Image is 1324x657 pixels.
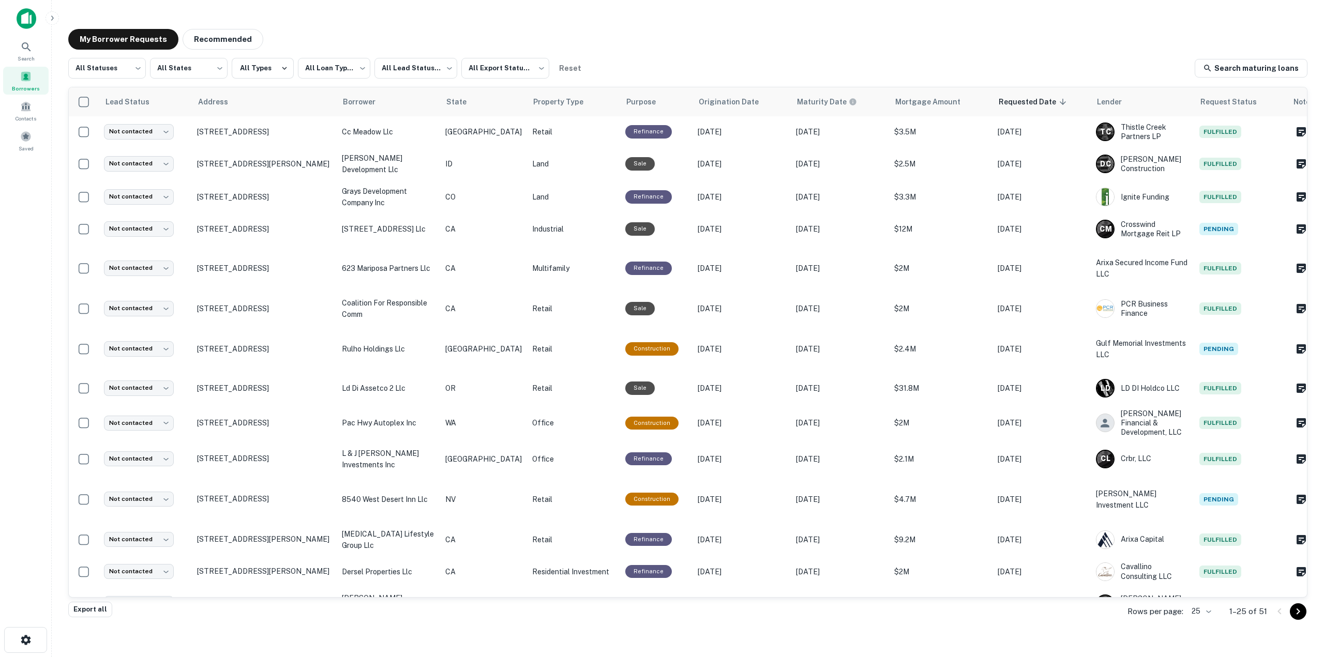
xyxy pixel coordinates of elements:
[998,158,1086,170] p: [DATE]
[3,37,49,65] div: Search
[998,263,1086,274] p: [DATE]
[374,55,457,82] div: All Lead Statuses
[104,380,174,395] div: Not contacted
[343,96,389,108] span: Borrower
[1292,415,1310,431] button: Create a note for this borrower request
[998,223,1086,235] p: [DATE]
[440,87,527,116] th: State
[698,223,786,235] p: [DATE]
[104,532,174,547] div: Not contacted
[150,55,228,82] div: All States
[342,263,435,274] p: 623 mariposa partners llc
[445,534,522,545] p: CA
[1200,96,1270,108] span: Request Status
[625,262,672,274] div: This loan purpose was for refinancing
[104,189,174,204] div: Not contacted
[1096,379,1189,398] div: LD DI Holdco LLC
[1127,605,1183,618] p: Rows per page:
[1096,450,1189,468] div: Crbr, LLC
[183,29,263,50] button: Recommended
[796,158,884,170] p: [DATE]
[796,534,884,545] p: [DATE]
[532,494,615,505] p: Retail
[797,96,857,108] div: Maturity dates displayed may be estimated. Please contact the lender for the most accurate maturi...
[1100,224,1111,235] p: C M
[104,341,174,356] div: Not contacted
[796,453,884,465] p: [DATE]
[894,223,987,235] p: $12M
[532,191,615,203] p: Land
[197,127,332,136] p: [STREET_ADDRESS]
[342,152,435,175] p: [PERSON_NAME] development llc
[998,417,1086,429] p: [DATE]
[342,126,435,137] p: cc meadow llc
[1096,188,1114,206] img: picture
[796,494,884,505] p: [DATE]
[1096,220,1189,238] div: Crosswind Mortgage Reit LP
[197,534,332,544] p: [STREET_ADDRESS][PERSON_NAME]
[527,87,620,116] th: Property Type
[104,261,174,276] div: Not contacted
[797,96,870,108] span: Maturity dates displayed may be estimated. Please contact the lender for the most accurate maturi...
[105,96,163,108] span: Lead Status
[698,453,786,465] p: [DATE]
[894,303,987,314] p: $2M
[197,344,332,354] p: [STREET_ADDRESS]
[104,416,174,431] div: Not contacted
[3,127,49,155] a: Saved
[1194,87,1287,116] th: Request Status
[68,602,112,617] button: Export all
[1293,96,1315,108] span: Notes
[532,383,615,394] p: Retail
[998,126,1086,137] p: [DATE]
[533,96,597,108] span: Property Type
[3,97,49,125] a: Contacts
[698,383,786,394] p: [DATE]
[625,381,655,394] div: Sale
[1292,492,1310,507] button: Create a note for this borrower request
[1101,453,1110,464] p: C L
[998,343,1086,355] p: [DATE]
[19,144,34,152] span: Saved
[894,534,987,545] p: $9.2M
[104,221,174,236] div: Not contacted
[791,87,889,116] th: Maturity dates displayed may be estimated. Please contact the lender for the most accurate maturi...
[1091,87,1194,116] th: Lender
[1199,191,1241,203] span: Fulfilled
[342,494,435,505] p: 8540 west desert inn llc
[626,96,669,108] span: Purpose
[895,96,974,108] span: Mortgage Amount
[894,158,987,170] p: $2.5M
[197,494,332,503] p: [STREET_ADDRESS]
[532,566,615,577] p: Residential Investment
[1101,383,1110,394] p: L D
[1199,302,1241,315] span: Fulfilled
[1272,574,1324,624] iframe: Chat Widget
[197,454,332,463] p: [STREET_ADDRESS]
[298,55,370,82] div: All Loan Types
[445,126,522,137] p: [GEOGRAPHIC_DATA]
[553,58,586,79] button: Reset
[625,342,679,355] div: This loan purpose was for construction
[337,87,440,116] th: Borrower
[342,383,435,394] p: ld di assetco 2 llc
[342,566,435,577] p: dersel properties llc
[1096,338,1189,360] p: Gulf Memorial Investments LLC
[198,96,242,108] span: Address
[998,303,1086,314] p: [DATE]
[1096,409,1189,437] div: [PERSON_NAME] Financial & Development, LLC
[1199,262,1241,274] span: Fulfilled
[1199,223,1238,235] span: Pending
[1096,188,1189,206] div: Ignite Funding
[1292,301,1310,316] button: Create a note for this borrower request
[1096,488,1189,511] p: [PERSON_NAME] Investment LLC
[197,384,332,393] p: [STREET_ADDRESS]
[1187,604,1213,619] div: 25
[445,223,522,235] p: CA
[192,87,337,116] th: Address
[342,592,435,615] p: [PERSON_NAME] investments llc
[532,453,615,465] p: Office
[445,494,522,505] p: NV
[625,302,655,315] div: Sale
